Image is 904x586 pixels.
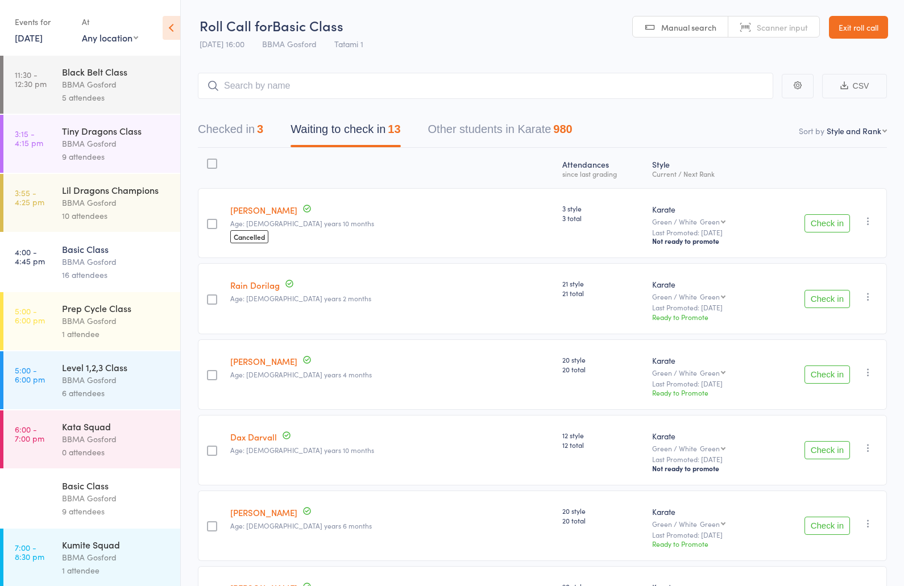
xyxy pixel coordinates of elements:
[62,505,171,518] div: 9 attendees
[652,539,760,548] div: Ready to Promote
[230,506,297,518] a: [PERSON_NAME]
[230,218,374,228] span: Age: [DEMOGRAPHIC_DATA] years 10 months
[562,355,643,364] span: 20 style
[700,218,720,225] div: Green
[230,369,372,379] span: Age: [DEMOGRAPHIC_DATA] years 4 months
[562,203,643,213] span: 3 style
[262,38,317,49] span: BBMA Gosford
[652,312,760,322] div: Ready to Promote
[230,279,280,291] a: Rain Dorilag
[3,233,180,291] a: 4:00 -4:45 pmBasic ClassBBMA Gosford16 attendees
[198,117,263,147] button: Checked in3
[562,430,643,440] span: 12 style
[272,16,343,35] span: Basic Class
[652,520,760,527] div: Green / White
[3,56,180,114] a: 11:30 -12:30 pmBlack Belt ClassBBMA Gosford5 attendees
[652,279,760,290] div: Karate
[62,255,171,268] div: BBMA Gosford
[3,174,180,232] a: 3:55 -4:25 pmLil Dragons ChampionsBBMA Gosford10 attendees
[652,506,760,517] div: Karate
[15,31,43,44] a: [DATE]
[562,213,643,223] span: 3 total
[652,203,760,215] div: Karate
[15,543,44,561] time: 7:00 - 8:30 pm
[15,425,44,443] time: 6:00 - 7:00 pm
[562,440,643,450] span: 12 total
[652,531,760,539] small: Last Promoted: [DATE]
[700,444,720,452] div: Green
[62,91,171,104] div: 5 attendees
[62,446,171,459] div: 0 attendees
[805,214,850,232] button: Check in
[62,302,171,314] div: Prep Cycle Class
[198,73,773,99] input: Search by name
[3,292,180,350] a: 5:00 -6:00 pmPrep Cycle ClassBBMA Gosford1 attendee
[562,516,643,525] span: 20 total
[62,479,171,492] div: Basic Class
[562,170,643,177] div: since last grading
[15,484,45,502] time: 6:00 - 6:45 pm
[230,293,371,303] span: Age: [DEMOGRAPHIC_DATA] years 2 months
[62,209,171,222] div: 10 attendees
[700,369,720,376] div: Green
[757,22,808,33] span: Scanner input
[3,351,180,409] a: 5:00 -6:00 pmLevel 1,2,3 ClassBBMA Gosford6 attendees
[558,153,648,183] div: Atten­dances
[291,117,400,147] button: Waiting to check in13
[82,31,138,44] div: Any location
[230,521,372,530] span: Age: [DEMOGRAPHIC_DATA] years 6 months
[230,230,268,243] span: Cancelled
[700,520,720,527] div: Green
[652,444,760,452] div: Green / White
[62,420,171,433] div: Kata Squad
[15,13,71,31] div: Events for
[62,492,171,505] div: BBMA Gosford
[82,13,138,31] div: At
[652,388,760,397] div: Ready to Promote
[805,290,850,308] button: Check in
[62,373,171,386] div: BBMA Gosford
[15,129,43,147] time: 3:15 - 4:15 pm
[15,70,47,88] time: 11:30 - 12:30 pm
[230,445,374,455] span: Age: [DEMOGRAPHIC_DATA] years 10 months
[428,117,573,147] button: Other students in Karate980
[3,410,180,468] a: 6:00 -7:00 pmKata SquadBBMA Gosford0 attendees
[62,433,171,446] div: BBMA Gosford
[62,327,171,340] div: 1 attendee
[562,364,643,374] span: 20 total
[15,188,44,206] time: 3:55 - 4:25 pm
[62,196,171,209] div: BBMA Gosford
[62,65,171,78] div: Black Belt Class
[62,184,171,196] div: Lil Dragons Champions
[652,293,760,300] div: Green / White
[652,236,760,246] div: Not ready to promote
[388,123,400,135] div: 13
[652,464,760,473] div: Not ready to promote
[62,124,171,137] div: Tiny Dragons Class
[553,123,572,135] div: 980
[62,361,171,373] div: Level 1,2,3 Class
[829,16,888,39] a: Exit roll call
[652,170,760,177] div: Current / Next Rank
[230,204,297,216] a: [PERSON_NAME]
[652,430,760,442] div: Karate
[805,441,850,459] button: Check in
[652,228,760,236] small: Last Promoted: [DATE]
[200,38,244,49] span: [DATE] 16:00
[805,365,850,384] button: Check in
[799,125,824,136] label: Sort by
[652,455,760,463] small: Last Promoted: [DATE]
[652,380,760,388] small: Last Promoted: [DATE]
[230,355,297,367] a: [PERSON_NAME]
[652,218,760,225] div: Green / White
[200,16,272,35] span: Roll Call for
[334,38,363,49] span: Tatami 1
[230,431,277,443] a: Dax Darvall
[562,506,643,516] span: 20 style
[62,551,171,564] div: BBMA Gosford
[62,538,171,551] div: Kumite Squad
[15,247,45,265] time: 4:00 - 4:45 pm
[822,74,887,98] button: CSV
[62,314,171,327] div: BBMA Gosford
[62,268,171,281] div: 16 attendees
